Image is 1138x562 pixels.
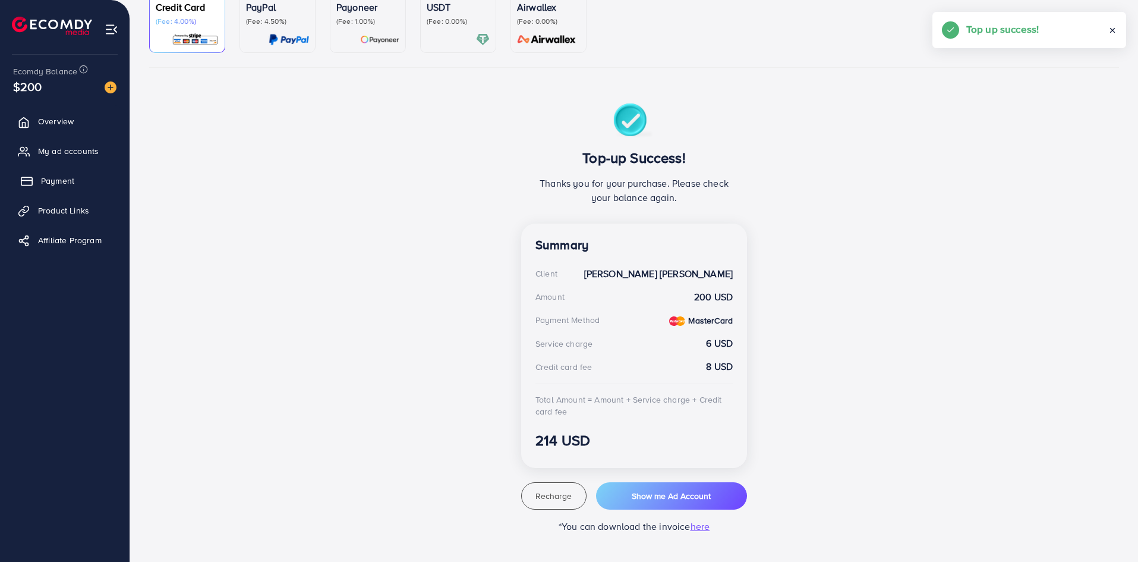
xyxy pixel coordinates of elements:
span: Overview [38,115,74,127]
p: (Fee: 1.00%) [336,17,399,26]
h3: 214 USD [535,432,733,449]
div: Payment Method [535,314,600,326]
iframe: Chat [1087,508,1129,553]
a: Product Links [9,199,121,222]
p: (Fee: 0.00%) [427,17,490,26]
span: Product Links [38,205,89,216]
strong: 6 USD [706,337,733,350]
div: Total Amount = Amount + Service charge + Credit card fee [535,394,733,418]
span: $200 [14,70,42,103]
div: Amount [535,291,565,303]
p: *You can download the invoice [521,519,747,533]
span: Recharge [535,490,572,502]
p: Thanks you for your purchase. Please check your balance again. [535,176,733,205]
div: Credit card fee [535,361,592,373]
a: Affiliate Program [9,228,121,252]
span: here [691,520,710,533]
span: Show me Ad Account [632,490,711,502]
img: logo [12,17,92,35]
img: card [476,33,490,46]
div: Service charge [535,338,592,350]
h3: Top-up Success! [535,149,733,167]
span: Ecomdy Balance [13,65,77,77]
h5: Top up success! [966,21,1039,37]
img: card [172,33,219,46]
img: menu [105,23,118,36]
strong: [PERSON_NAME] [PERSON_NAME] [584,267,733,281]
img: card [360,33,399,46]
strong: MasterCard [688,315,733,326]
img: credit [669,316,685,326]
h4: Summary [535,238,733,253]
div: Client [535,268,557,280]
button: Recharge [521,482,587,510]
span: Payment [41,175,74,187]
span: Affiliate Program [38,234,102,246]
span: My ad accounts [38,145,99,157]
img: card [269,33,309,46]
p: (Fee: 4.50%) [246,17,309,26]
p: (Fee: 4.00%) [156,17,219,26]
p: (Fee: 0.00%) [517,17,580,26]
a: Overview [9,109,121,133]
strong: 8 USD [706,360,733,373]
a: Payment [9,169,121,193]
img: success [613,103,655,140]
strong: 200 USD [694,290,733,304]
img: image [105,81,116,93]
a: My ad accounts [9,139,121,163]
img: card [513,33,580,46]
button: Show me Ad Account [596,482,747,510]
